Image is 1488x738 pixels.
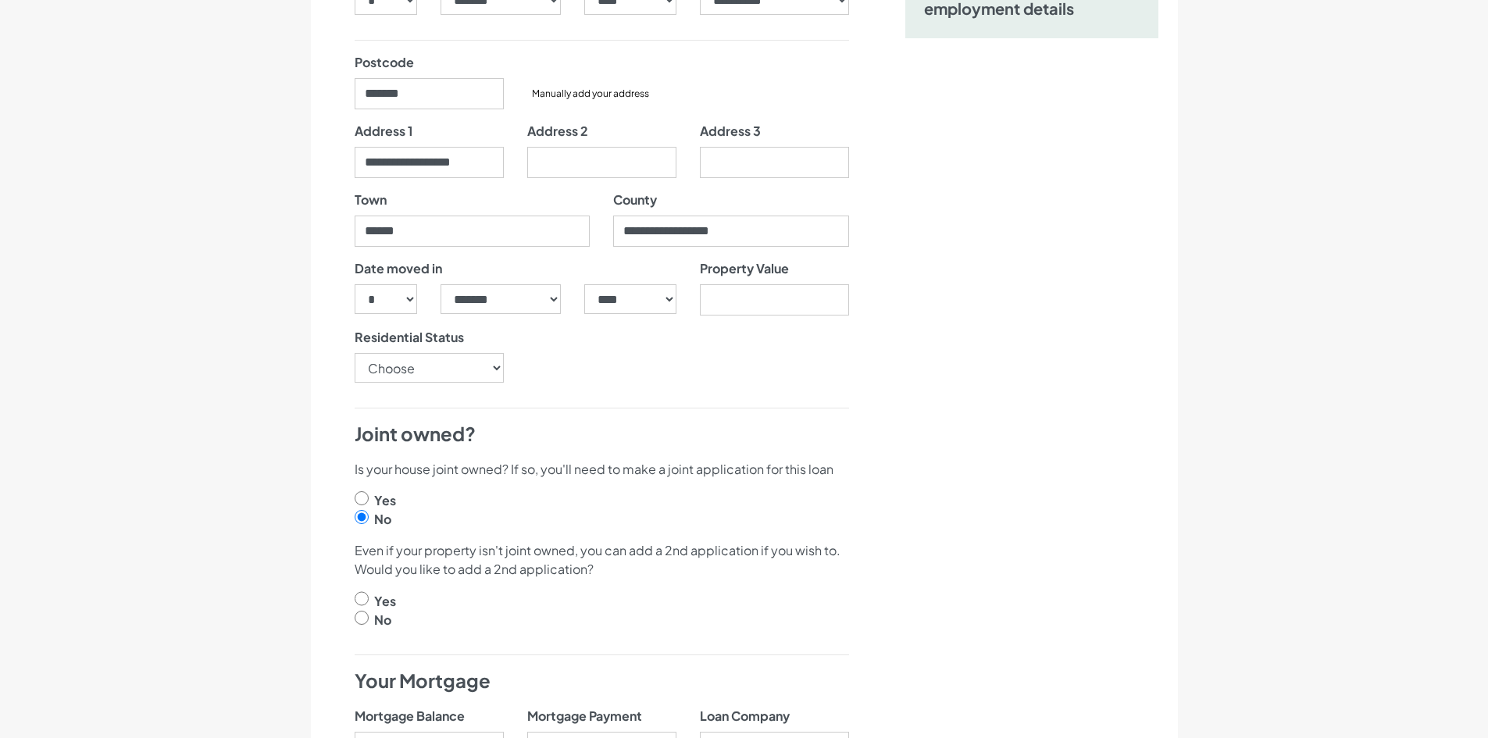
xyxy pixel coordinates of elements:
[613,191,657,209] label: County
[355,328,464,347] label: Residential Status
[355,541,849,579] p: Even if your property isn't joint owned, you can add a 2nd application if you wish to. Would you ...
[700,707,790,726] label: Loan Company
[527,707,642,726] label: Mortgage Payment
[355,53,414,72] label: Postcode
[374,611,391,629] label: No
[355,191,387,209] label: Town
[700,259,789,278] label: Property Value
[374,592,396,611] label: Yes
[355,122,412,141] label: Address 1
[527,86,654,102] button: Manually add your address
[355,668,849,694] h4: Your Mortgage
[355,421,849,447] h4: Joint owned?
[700,122,761,141] label: Address 3
[355,707,465,726] label: Mortgage Balance
[355,460,849,479] p: Is your house joint owned? If so, you'll need to make a joint application for this loan
[374,510,391,529] label: No
[527,122,588,141] label: Address 2
[355,259,442,278] label: Date moved in
[374,491,396,510] label: Yes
